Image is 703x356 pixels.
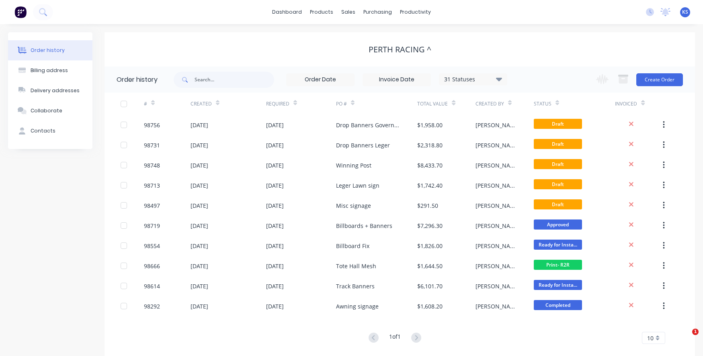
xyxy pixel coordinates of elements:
div: Billboards + Banners [336,221,392,230]
div: 98292 [144,302,160,310]
div: [DATE] [266,161,284,170]
div: [DATE] [191,302,208,310]
div: 31 Statuses [439,75,507,84]
div: 98748 [144,161,160,170]
span: Approved [534,219,582,230]
div: 1 of 1 [389,332,401,344]
div: sales [337,6,359,18]
div: 98614 [144,282,160,290]
div: $1,608.20 [417,302,443,310]
div: Order history [31,47,65,54]
div: [PERSON_NAME] [475,201,518,210]
div: [PERSON_NAME] [475,161,518,170]
span: Draft [534,199,582,209]
span: 10 [647,334,654,342]
img: Factory [14,6,27,18]
div: Created By [475,93,534,115]
div: 98713 [144,181,160,190]
div: [DATE] [191,262,208,270]
div: Total Value [417,100,448,108]
button: Contacts [8,121,92,141]
button: Collaborate [8,101,92,121]
div: [DATE] [191,282,208,290]
div: [DATE] [191,201,208,210]
div: purchasing [359,6,396,18]
div: [PERSON_NAME] [475,221,518,230]
div: [DATE] [266,282,284,290]
span: Draft [534,179,582,189]
div: Leger Lawn sign [336,181,379,190]
div: Status [534,93,615,115]
div: [PERSON_NAME] [475,242,518,250]
div: Misc signage [336,201,371,210]
span: Print- R2R [534,260,582,270]
div: 98731 [144,141,160,149]
div: Drop Banners Governors [336,121,402,129]
div: Track Banners [336,282,375,290]
div: 98666 [144,262,160,270]
div: # [144,93,191,115]
div: [DATE] [266,221,284,230]
button: Delivery addresses [8,81,92,101]
div: [DATE] [266,141,284,149]
div: Created By [475,100,504,108]
span: Draft [534,159,582,169]
div: $6,101.70 [417,282,443,290]
div: PO # [336,93,418,115]
div: [DATE] [266,262,284,270]
div: Billing address [31,67,68,74]
div: [PERSON_NAME] [475,282,518,290]
div: [PERSON_NAME] [475,262,518,270]
div: $7,296.30 [417,221,443,230]
span: Draft [534,119,582,129]
span: KS [682,8,688,16]
div: [PERSON_NAME] [475,121,518,129]
div: 98756 [144,121,160,129]
button: Create Order [636,73,683,86]
span: 1 [692,329,699,335]
div: [DATE] [191,242,208,250]
div: Created [191,93,266,115]
div: # [144,100,147,108]
div: Tote Hall Mesh [336,262,376,270]
div: Contacts [31,127,55,135]
input: Search... [195,72,274,88]
div: Winning Post [336,161,371,170]
div: Invoiced [615,93,662,115]
div: Created [191,100,212,108]
div: [DATE] [191,161,208,170]
div: Collaborate [31,107,62,114]
div: Invoiced [615,100,637,108]
div: $291.50 [417,201,438,210]
div: [DATE] [191,121,208,129]
span: Completed [534,300,582,310]
div: [DATE] [266,121,284,129]
div: Status [534,100,551,108]
button: Order history [8,40,92,60]
div: Delivery addresses [31,87,80,94]
div: $1,742.40 [417,181,443,190]
div: Total Value [417,93,475,115]
div: Order history [117,75,158,85]
span: Ready for Insta... [534,240,582,250]
a: dashboard [268,6,306,18]
div: [DATE] [266,201,284,210]
iframe: Intercom live chat [676,329,695,348]
div: Required [266,100,289,108]
div: [DATE] [266,302,284,310]
div: productivity [396,6,435,18]
div: [PERSON_NAME] [475,302,518,310]
div: 98719 [144,221,160,230]
div: $1,644.50 [417,262,443,270]
div: $2,318.80 [417,141,443,149]
div: $8,433.70 [417,161,443,170]
span: Ready for Insta... [534,280,582,290]
div: $1,958.00 [417,121,443,129]
div: [DATE] [266,181,284,190]
div: [DATE] [191,141,208,149]
div: Drop Banners Leger [336,141,390,149]
input: Invoice Date [363,74,430,86]
div: [DATE] [266,242,284,250]
span: Draft [534,139,582,149]
div: Awning signage [336,302,379,310]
